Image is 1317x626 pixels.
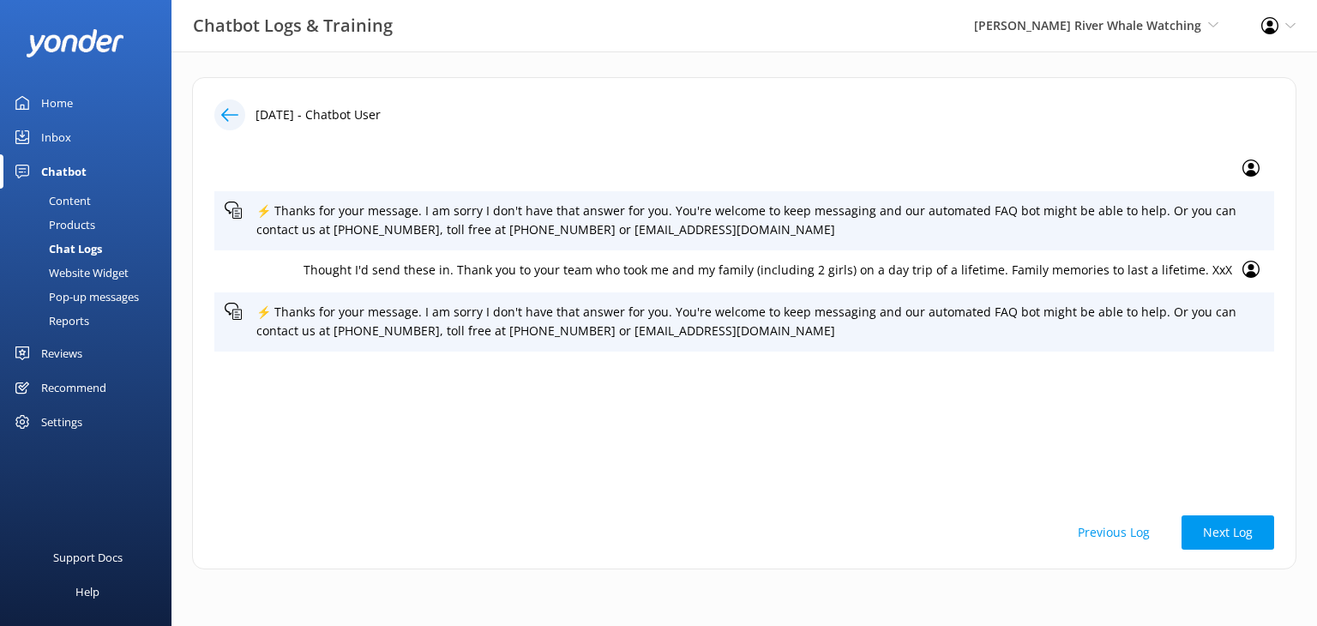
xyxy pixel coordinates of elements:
[10,189,171,213] a: Content
[10,237,171,261] a: Chat Logs
[1182,515,1274,550] button: Next Log
[225,261,1232,280] p: Thought I'd send these in. Thank you to your team who took me and my family (including 2 girls) o...
[10,189,91,213] div: Content
[26,29,124,57] img: yonder-white-logo.png
[41,154,87,189] div: Chatbot
[10,285,139,309] div: Pop-up messages
[256,303,1264,341] p: ⚡ Thanks for your message. I am sorry I don't have that answer for you. You're welcome to keep me...
[41,86,73,120] div: Home
[974,17,1201,33] span: [PERSON_NAME] River Whale Watching
[10,237,102,261] div: Chat Logs
[41,336,82,370] div: Reviews
[10,309,89,333] div: Reports
[10,285,171,309] a: Pop-up messages
[193,12,393,39] h3: Chatbot Logs & Training
[256,105,381,124] p: [DATE] - Chatbot User
[41,370,106,405] div: Recommend
[1056,515,1171,550] button: Previous Log
[256,202,1264,240] p: ⚡ Thanks for your message. I am sorry I don't have that answer for you. You're welcome to keep me...
[10,261,171,285] a: Website Widget
[41,120,71,154] div: Inbox
[10,213,171,237] a: Products
[10,261,129,285] div: Website Widget
[75,575,99,609] div: Help
[41,405,82,439] div: Settings
[10,309,171,333] a: Reports
[53,540,123,575] div: Support Docs
[10,213,95,237] div: Products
